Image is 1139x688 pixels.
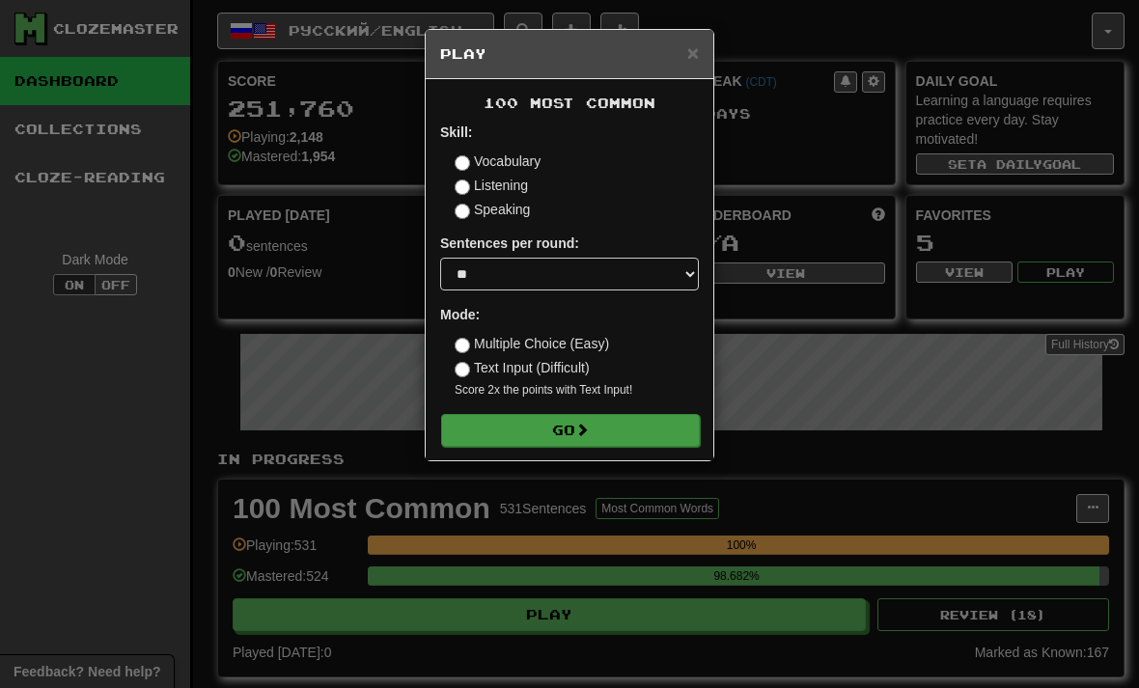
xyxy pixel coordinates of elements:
input: Multiple Choice (Easy) [455,338,470,353]
label: Multiple Choice (Easy) [455,334,609,353]
input: Vocabulary [455,155,470,171]
label: Vocabulary [455,151,541,171]
input: Speaking [455,204,470,219]
strong: Mode: [440,307,480,322]
input: Listening [455,179,470,195]
small: Score 2x the points with Text Input ! [455,382,699,399]
span: 100 Most Common [484,95,655,111]
label: Listening [455,176,528,195]
input: Text Input (Difficult) [455,362,470,377]
label: Speaking [455,200,530,219]
button: Go [441,414,700,447]
button: Close [687,42,699,63]
label: Text Input (Difficult) [455,358,590,377]
h5: Play [440,44,699,64]
label: Sentences per round: [440,234,579,253]
strong: Skill: [440,124,472,140]
span: × [687,41,699,64]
